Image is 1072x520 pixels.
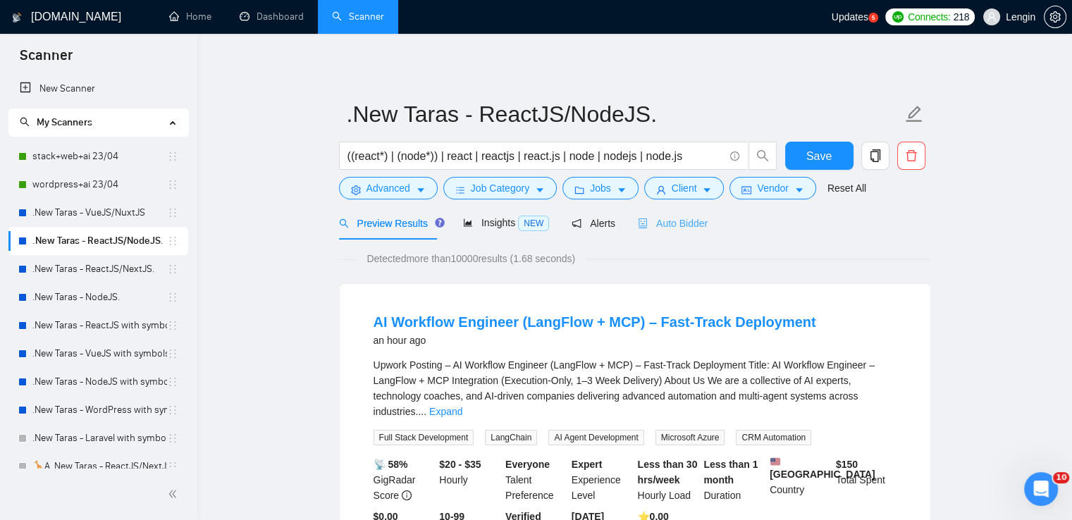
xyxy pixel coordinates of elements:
span: holder [167,348,178,359]
div: Upwork Posting – AI Workflow Engineer (LangFlow + MCP) – Fast-Track Deployment Title: AI Workflow... [374,357,897,419]
a: .New Taras - NodeJS with symbols [32,368,167,396]
a: .New Taras - ReactJS with symbols [32,311,167,340]
li: .New Taras - ReactJS/NextJS. [8,255,188,283]
div: Talent Preference [503,457,569,503]
span: idcard [741,185,751,195]
span: 218 [953,9,968,25]
span: delete [898,149,925,162]
button: settingAdvancedcaret-down [339,177,438,199]
a: .New Taras - VueJS/NuxtJS [32,199,167,227]
button: search [748,142,777,170]
span: holder [167,179,178,190]
span: holder [167,404,178,416]
a: .New Taras - WordPress with symbols [32,396,167,424]
span: copy [862,149,889,162]
span: ... [418,406,426,417]
b: 📡 58% [374,459,408,470]
li: .New Taras - VueJS/NuxtJS [8,199,188,227]
span: 10 [1053,472,1069,483]
span: info-circle [730,151,739,161]
span: bars [455,185,465,195]
span: notification [572,218,581,228]
div: Country [767,457,833,503]
li: 🦒A .New Taras - ReactJS/NextJS usual 23/04 [8,452,188,481]
span: CRM Automation [736,430,811,445]
b: Less than 30 hrs/week [638,459,698,485]
button: copy [861,142,889,170]
a: .New Taras - ReactJS/NodeJS. [32,227,167,255]
span: Microsoft Azure [655,430,725,445]
a: .New Taras - Laravel with symbols [32,424,167,452]
img: 🇺🇸 [770,457,780,466]
li: .New Taras - ReactJS/NodeJS. [8,227,188,255]
span: Detected more than 10000 results (1.68 seconds) [357,251,585,266]
span: holder [167,376,178,388]
a: setting [1044,11,1066,23]
span: setting [351,185,361,195]
span: holder [167,292,178,303]
span: Client [672,180,697,196]
b: [GEOGRAPHIC_DATA] [770,457,875,480]
li: .New Taras - Laravel with symbols [8,424,188,452]
span: user [656,185,666,195]
span: Job Category [471,180,529,196]
span: holder [167,264,178,275]
img: upwork-logo.png [892,11,904,23]
span: Auto Bidder [638,218,708,229]
div: Total Spent [833,457,899,503]
span: Full Stack Development [374,430,474,445]
a: Expand [429,406,462,417]
li: .New Taras - NodeJS with symbols [8,368,188,396]
span: caret-down [535,185,545,195]
button: barsJob Categorycaret-down [443,177,557,199]
span: holder [167,235,178,247]
span: search [339,218,349,228]
a: 🦒A .New Taras - ReactJS/NextJS usual 23/04 [32,452,167,481]
iframe: Intercom live chat [1024,472,1058,506]
span: AI Agent Development [548,430,643,445]
button: folderJobscaret-down [562,177,639,199]
span: folder [574,185,584,195]
span: holder [167,461,178,472]
span: Connects: [908,9,950,25]
span: holder [167,433,178,444]
button: setting [1044,6,1066,28]
b: Expert [572,459,603,470]
a: .New Taras - ReactJS/NextJS. [32,255,167,283]
span: Preview Results [339,218,440,229]
span: Advanced [366,180,410,196]
a: New Scanner [20,75,177,103]
span: edit [905,105,923,123]
b: Less than 1 month [703,459,758,485]
a: dashboardDashboard [240,11,304,23]
li: .New Taras - NodeJS. [8,283,188,311]
span: area-chart [463,218,473,228]
span: caret-down [702,185,712,195]
div: Tooltip anchor [433,216,446,229]
button: idcardVendorcaret-down [729,177,815,199]
li: .New Taras - WordPress with symbols [8,396,188,424]
span: user [987,12,997,22]
a: wordpress+ai 23/04 [32,171,167,199]
span: double-left [168,487,182,501]
text: 5 [872,15,875,21]
div: Experience Level [569,457,635,503]
span: holder [167,151,178,162]
a: .New Taras - NodeJS. [32,283,167,311]
a: .New Taras - VueJS with symbols [32,340,167,368]
button: delete [897,142,925,170]
span: holder [167,207,178,218]
li: .New Taras - VueJS with symbols [8,340,188,368]
span: Save [806,147,832,165]
span: Alerts [572,218,615,229]
a: searchScanner [332,11,384,23]
a: homeHome [169,11,211,23]
span: LangChain [485,430,537,445]
input: Search Freelance Jobs... [347,147,724,165]
span: NEW [518,216,549,231]
span: info-circle [402,490,412,500]
span: My Scanners [37,116,92,128]
span: holder [167,320,178,331]
span: search [20,117,30,127]
li: New Scanner [8,75,188,103]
